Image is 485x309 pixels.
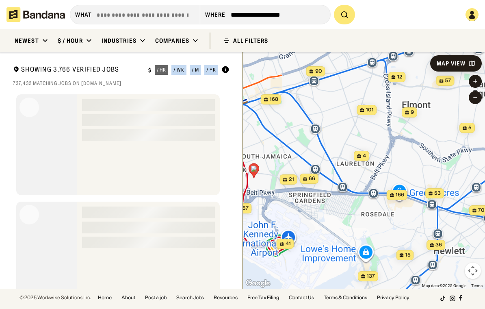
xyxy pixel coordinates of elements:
div: / m [192,67,199,72]
a: Home [98,295,112,300]
div: / yr [206,67,216,72]
span: 4 [363,152,366,159]
span: 5 [468,124,472,131]
div: © 2025 Workwise Solutions Inc. [19,295,91,300]
span: 70 [478,207,485,214]
button: Map camera controls [465,263,481,279]
a: Terms & Conditions [324,295,367,300]
span: 101 [366,107,373,113]
div: Newest [15,37,39,44]
div: Where [205,11,226,18]
span: 12 [397,74,402,81]
a: Search Jobs [176,295,204,300]
a: Post a job [145,295,167,300]
span: 9 [411,109,414,116]
span: 57 [445,77,451,84]
img: Bandana logotype [6,7,65,22]
span: 168 [269,96,278,103]
div: Industries [102,37,136,44]
span: 41 [285,240,290,247]
span: 53 [434,190,441,197]
a: Free Tax Filing [247,295,279,300]
span: Map data ©2025 Google [422,283,466,288]
img: Google [245,278,271,289]
div: / hr [157,67,167,72]
span: 21 [288,176,294,183]
span: 36 [435,242,442,248]
div: $ / hour [58,37,83,44]
span: 66 [309,175,315,182]
div: $ [148,67,152,74]
div: Companies [155,37,189,44]
span: 90 [315,68,322,75]
span: 137 [367,273,375,280]
span: 57 [242,205,248,212]
span: 15 [405,252,410,259]
a: Resources [214,295,238,300]
a: About [121,295,135,300]
a: Terms (opens in new tab) [471,283,483,288]
div: grid [13,91,230,302]
a: Privacy Policy [377,295,409,300]
a: Open this area in Google Maps (opens a new window) [245,278,271,289]
a: Contact Us [289,295,314,300]
div: / wk [173,67,184,72]
div: 737,432 matching jobs on [DOMAIN_NAME] [13,80,230,87]
div: what [75,11,92,18]
div: ALL FILTERS [233,38,268,44]
span: 166 [395,191,404,198]
div: Map View [437,61,466,66]
div: Showing 3,766 Verified Jobs [13,65,142,75]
